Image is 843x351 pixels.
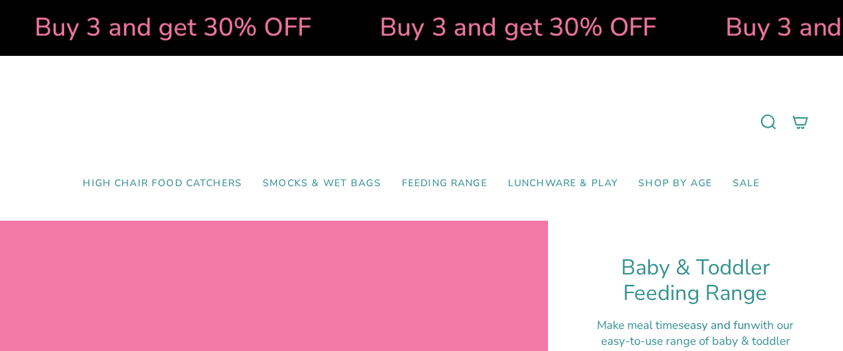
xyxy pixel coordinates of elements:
[582,255,809,307] h1: Baby & Toddler Feeding Range
[1,10,278,45] strong: Buy 3 and get 30% OFF
[638,178,712,190] span: Shop by Age
[72,168,252,200] a: High Chair Food Catchers
[684,317,751,333] strong: easy and fun
[722,168,771,200] a: SALE
[498,168,628,200] a: Lunchware & Play
[303,77,540,168] a: Mumma’s Little Helpers
[392,168,498,200] a: Feeding Range
[263,178,381,190] span: Smocks & Wet Bags
[402,178,487,190] span: Feeding Range
[347,10,623,45] strong: Buy 3 and get 30% OFF
[733,178,760,190] span: SALE
[628,168,722,200] a: Shop by Age
[508,178,618,190] span: Lunchware & Play
[83,178,242,190] span: High Chair Food Catchers
[252,168,392,200] a: Smocks & Wet Bags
